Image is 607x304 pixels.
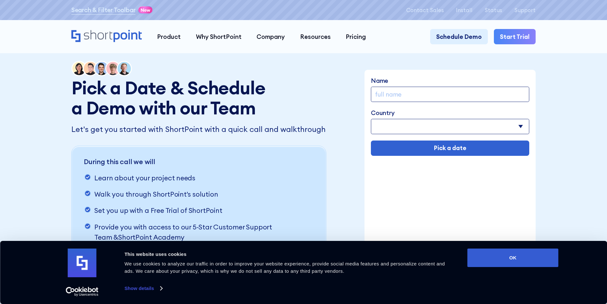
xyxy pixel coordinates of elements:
[94,189,218,199] p: Walk you through ShortPoint's solution
[149,29,188,44] a: Product
[196,32,242,41] div: Why ShortPoint
[94,206,222,216] p: Set you up with a Free Trial of ShortPoint
[300,32,331,41] div: Resources
[485,7,502,13] a: Status
[71,78,272,118] h1: Pick a Date & Schedule a Demo with our Team
[406,7,444,13] a: Contact Sales
[371,76,529,85] label: Name
[257,32,285,41] div: Company
[118,232,184,243] a: ShortPoint Academy
[71,124,328,135] p: Let's get you started with ShortPoint with a quick call and walkthrough
[188,29,249,44] a: Why ShortPoint
[125,250,453,258] div: This website uses cookies
[125,284,162,293] a: Show details
[293,29,338,44] a: Resources
[84,157,290,167] p: During this call we will
[338,29,374,44] a: Pricing
[371,141,529,156] input: Pick a date
[371,76,529,156] form: Demo Form
[125,261,445,274] span: We use cookies to analyze our traffic in order to improve your website experience, provide social...
[94,173,195,183] p: Learn about your project needs
[157,32,181,41] div: Product
[514,7,536,13] a: Support
[94,222,289,243] p: Provide you with access to our 5-Star Customer Support Team &
[249,29,293,44] a: Company
[467,249,559,267] button: OK
[68,249,97,277] img: logo
[71,5,136,15] a: Search & Filter Toolbar
[54,287,110,296] a: Usercentrics Cookiebot - opens in a new window
[71,30,142,43] a: Home
[430,29,488,44] a: Schedule Demo
[494,29,536,44] a: Start Trial
[346,32,366,41] div: Pricing
[456,7,473,13] a: Install
[371,108,529,118] label: Country
[371,87,529,102] input: full name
